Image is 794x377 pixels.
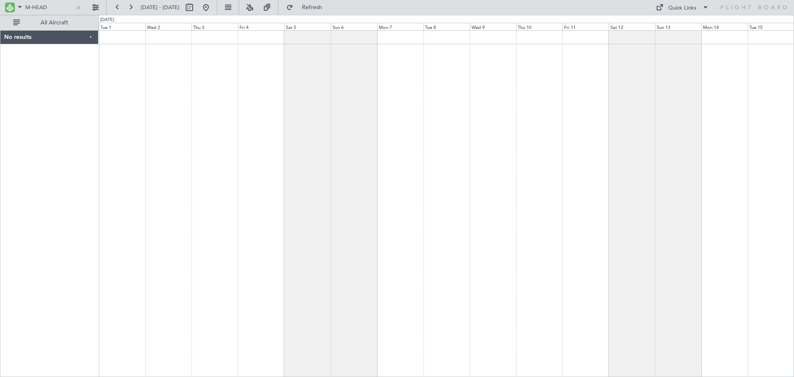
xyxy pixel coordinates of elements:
[295,5,330,10] span: Refresh
[282,1,332,14] button: Refresh
[652,1,713,14] button: Quick Links
[145,23,191,30] div: Wed 2
[9,16,90,29] button: All Aircraft
[141,4,179,11] span: [DATE] - [DATE]
[748,23,794,30] div: Tue 15
[562,23,609,30] div: Fri 11
[25,1,73,14] input: A/C (Reg. or Type)
[100,17,114,24] div: [DATE]
[284,23,330,30] div: Sat 5
[516,23,562,30] div: Thu 10
[331,23,377,30] div: Sun 6
[609,23,655,30] div: Sat 12
[655,23,701,30] div: Sun 13
[470,23,516,30] div: Wed 9
[238,23,284,30] div: Fri 4
[191,23,238,30] div: Thu 3
[701,23,748,30] div: Mon 14
[99,23,145,30] div: Tue 1
[668,4,696,12] div: Quick Links
[22,20,87,26] span: All Aircraft
[423,23,470,30] div: Tue 8
[377,23,423,30] div: Mon 7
